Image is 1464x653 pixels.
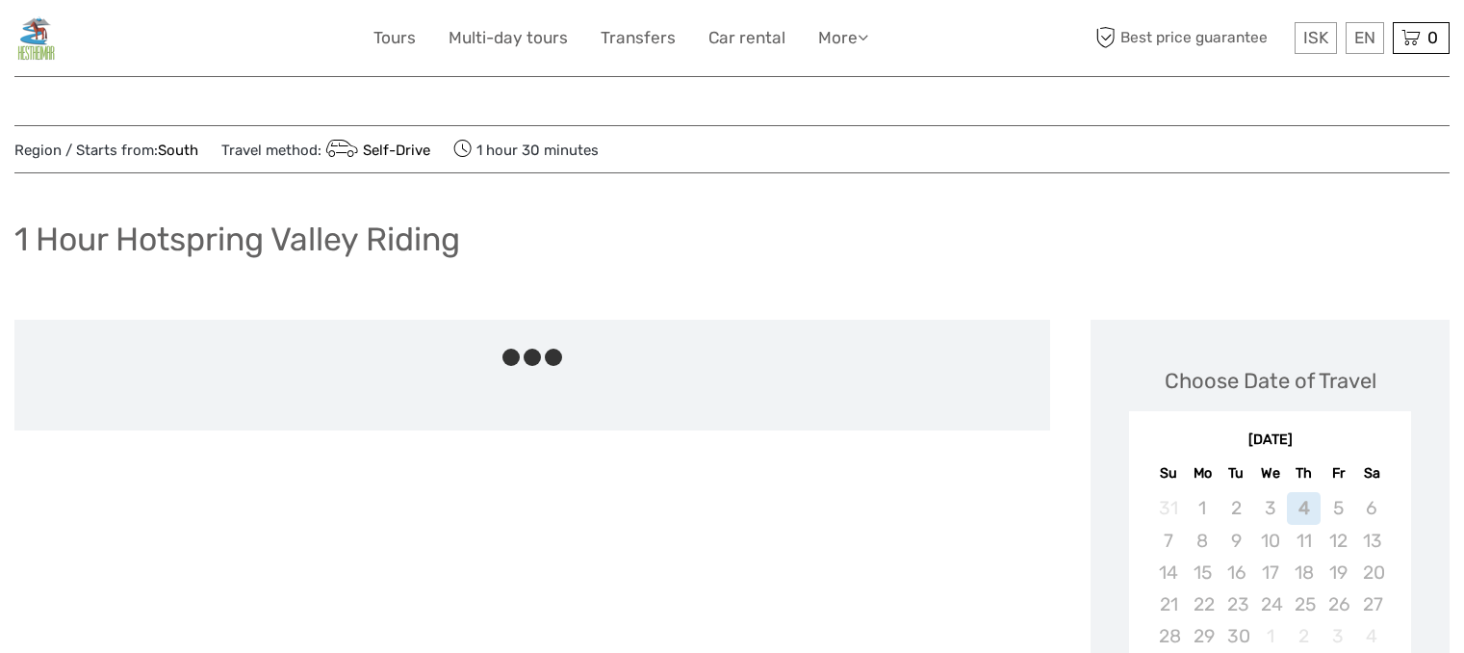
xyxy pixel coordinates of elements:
div: Th [1287,460,1321,486]
div: Not available Wednesday, September 10th, 2025 [1253,525,1287,557]
div: We [1253,460,1287,486]
div: Su [1151,460,1185,486]
div: EN [1346,22,1384,54]
div: Not available Friday, September 26th, 2025 [1321,588,1354,620]
div: Not available Wednesday, September 3rd, 2025 [1253,492,1287,524]
div: Not available Sunday, August 31st, 2025 [1151,492,1185,524]
div: [DATE] [1129,431,1411,451]
div: Not available Sunday, September 14th, 2025 [1151,557,1185,588]
div: Not available Monday, September 15th, 2025 [1186,557,1220,588]
div: Choose Date of Travel [1165,366,1376,396]
div: Not available Monday, September 29th, 2025 [1186,620,1220,652]
div: Not available Sunday, September 21st, 2025 [1151,588,1185,620]
img: General Info: [14,14,57,62]
div: Not available Thursday, September 4th, 2025 [1287,492,1321,524]
div: Not available Thursday, September 25th, 2025 [1287,588,1321,620]
div: Not available Tuesday, September 9th, 2025 [1220,525,1253,557]
div: Not available Monday, September 1st, 2025 [1186,492,1220,524]
a: Transfers [601,24,676,52]
a: More [818,24,868,52]
div: Sa [1355,460,1389,486]
div: Not available Friday, September 5th, 2025 [1321,492,1354,524]
div: Not available Saturday, September 27th, 2025 [1355,588,1389,620]
a: Car rental [708,24,785,52]
div: Not available Saturday, September 6th, 2025 [1355,492,1389,524]
div: Not available Friday, September 12th, 2025 [1321,525,1354,557]
a: Tours [373,24,416,52]
div: Tu [1220,460,1253,486]
div: Not available Wednesday, September 17th, 2025 [1253,557,1287,588]
div: Not available Monday, September 22nd, 2025 [1186,588,1220,620]
div: Not available Thursday, September 11th, 2025 [1287,525,1321,557]
div: Not available Sunday, September 28th, 2025 [1151,620,1185,652]
div: Not available Tuesday, September 30th, 2025 [1220,620,1253,652]
div: Not available Sunday, September 7th, 2025 [1151,525,1185,557]
div: Not available Wednesday, September 24th, 2025 [1253,588,1287,620]
h1: 1 Hour Hotspring Valley Riding [14,220,460,259]
div: Not available Tuesday, September 2nd, 2025 [1220,492,1253,524]
div: Mo [1186,460,1220,486]
div: Not available Tuesday, September 16th, 2025 [1220,557,1253,588]
div: Not available Saturday, October 4th, 2025 [1355,620,1389,652]
div: Not available Monday, September 8th, 2025 [1186,525,1220,557]
div: Fr [1321,460,1354,486]
div: Not available Saturday, September 13th, 2025 [1355,525,1389,557]
span: 0 [1425,28,1441,47]
span: Best price guarantee [1091,22,1290,54]
a: South [158,142,198,159]
a: Multi-day tours [449,24,568,52]
div: Not available Wednesday, October 1st, 2025 [1253,620,1287,652]
span: 1 hour 30 minutes [453,136,599,163]
div: Not available Friday, September 19th, 2025 [1321,557,1354,588]
span: Region / Starts from: [14,141,198,161]
div: Not available Friday, October 3rd, 2025 [1321,620,1354,652]
span: ISK [1303,28,1328,47]
div: Not available Thursday, September 18th, 2025 [1287,557,1321,588]
div: Not available Saturday, September 20th, 2025 [1355,557,1389,588]
span: Travel method: [221,136,430,163]
a: Self-Drive [321,142,430,159]
div: Not available Thursday, October 2nd, 2025 [1287,620,1321,652]
div: Not available Tuesday, September 23rd, 2025 [1220,588,1253,620]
